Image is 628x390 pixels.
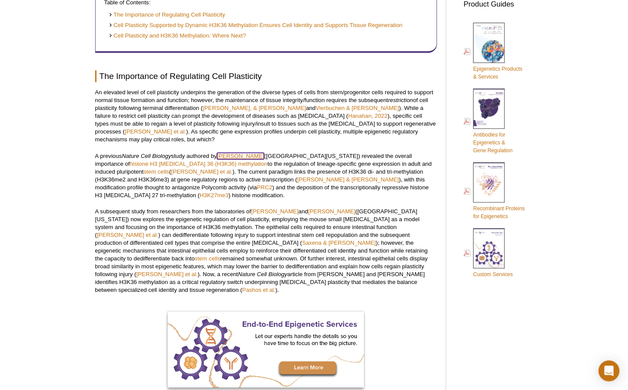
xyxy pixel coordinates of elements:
a: Cell Plasticity Supported by Dynamic H3K36 Methylation Ensures Cell Identity and Supports Tissue ... [109,21,402,30]
a: Cell Plasticity and H3K36 Methylation: Where Next? [109,32,246,40]
div: Open Intercom Messenger [598,360,619,381]
em: Nature Cell Biology [238,271,287,277]
img: Abs_epi_2015_cover_web_70x200 [473,89,504,129]
a: [PERSON_NAME] [217,153,264,159]
a: histone H3 [MEDICAL_DATA] 36 (H3K36) methylation [130,161,267,167]
a: The Importance of Regulating Cell Plasticity [109,11,225,19]
h2: The Importance of Regulating Cell Plasticity [95,70,437,82]
span: Recombinant Proteins for Epigenetics [473,205,525,219]
img: Active Motif End-to-End Services [168,311,364,387]
a: [PERSON_NAME] et al. [171,168,233,175]
span: Epigenetics Products & Services [473,66,522,80]
a: Custom Services [463,227,513,279]
img: Epi_brochure_140604_cover_web_70x200 [473,23,504,63]
a: stem cells [144,168,169,175]
a: [PERSON_NAME] & [PERSON_NAME] [297,176,399,183]
span: Custom Services [473,271,513,277]
span: Antibodies for Epigenetics & Gene Regulation [473,132,512,154]
a: Hanahan, 2022 [348,113,388,119]
a: Antibodies forEpigenetics &Gene Regulation [463,88,512,155]
p: A previous study authored by ([GEOGRAPHIC_DATA][US_STATE]) revealed the overall importance of to ... [95,152,437,199]
em: Nature Cell Biology [122,153,171,159]
a: [PERSON_NAME] [308,208,355,215]
p: A subsequent study from researchers from the laboratories of and ([GEOGRAPHIC_DATA][US_STATE]) no... [95,208,437,294]
a: PRC2 [257,184,272,191]
a: [PERSON_NAME], & [PERSON_NAME] [202,105,306,111]
a: stem cells [195,255,220,262]
em: restriction [388,97,413,103]
img: Custom_Services_cover [473,228,504,268]
a: H3K27me3 [199,192,228,198]
a: Pashos et al. [242,287,275,293]
img: Rec_prots_140604_cover_web_70x200 [473,162,504,202]
a: Saxena & [PERSON_NAME] [302,239,376,246]
a: Recombinant Proteinsfor Epigenetics [463,161,525,221]
p: An elevated level of cell plasticity underpins the generation of the diverse types of cells from ... [95,89,437,144]
a: [PERSON_NAME] et al. [136,271,198,277]
a: Vierbuchen & [PERSON_NAME] [316,105,399,111]
a: [PERSON_NAME] et al. [125,128,186,135]
a: [PERSON_NAME] [251,208,298,215]
a: Epigenetics Products& Services [463,22,522,82]
a: [PERSON_NAME] et al. [97,232,158,238]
